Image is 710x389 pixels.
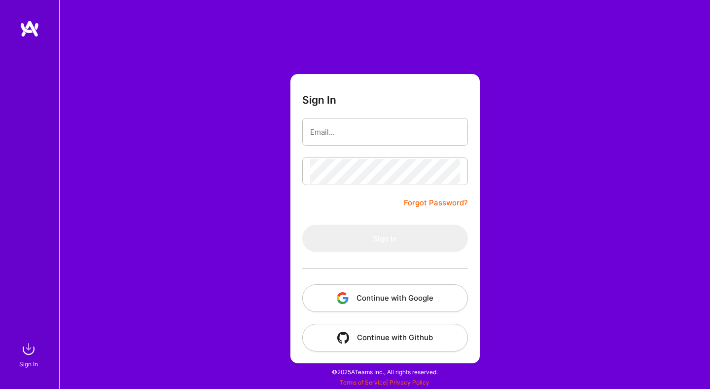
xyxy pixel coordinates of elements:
[390,379,429,386] a: Privacy Policy
[404,197,468,209] a: Forgot Password?
[21,339,38,369] a: sign inSign In
[302,324,468,351] button: Continue with Github
[340,379,429,386] span: |
[19,339,38,359] img: sign in
[337,332,349,344] img: icon
[302,284,468,312] button: Continue with Google
[20,20,39,38] img: logo
[59,359,710,384] div: © 2025 ATeams Inc., All rights reserved.
[310,119,460,145] input: Email...
[302,225,468,252] button: Sign In
[19,359,38,369] div: Sign In
[340,379,386,386] a: Terms of Service
[302,94,336,106] h3: Sign In
[337,292,349,304] img: icon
